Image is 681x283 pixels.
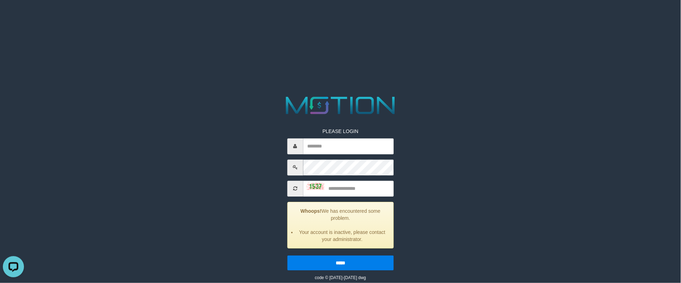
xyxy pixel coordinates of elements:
img: captcha [307,183,324,190]
div: We has encountered some problem. [287,202,394,248]
p: PLEASE LOGIN [287,128,394,135]
button: Open LiveChat chat widget [3,3,24,24]
strong: Whoops! [301,208,322,214]
small: code © [DATE]-[DATE] dwg [315,275,366,280]
li: Your account is inactive, please contact your administrator. [296,229,388,243]
img: MOTION_logo.png [281,94,400,117]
